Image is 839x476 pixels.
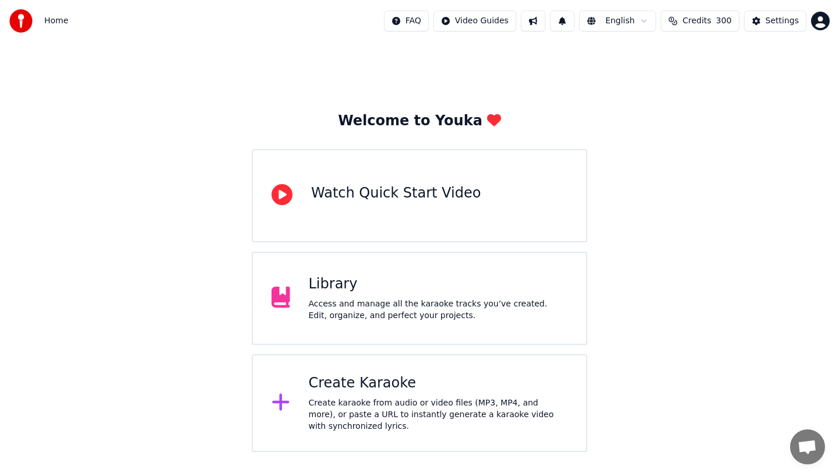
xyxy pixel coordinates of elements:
img: youka [9,9,33,33]
div: Settings [766,15,799,27]
div: Create Karaoke [309,374,568,393]
div: Create karaoke from audio or video files (MP3, MP4, and more), or paste a URL to instantly genera... [309,397,568,432]
div: Library [309,275,568,294]
div: Watch Quick Start Video [311,184,481,203]
div: Welcome to Youka [338,112,501,131]
button: Credits300 [661,10,739,31]
button: Video Guides [433,10,516,31]
span: Home [44,15,68,27]
button: FAQ [384,10,429,31]
nav: breadcrumb [44,15,68,27]
span: 300 [716,15,732,27]
span: Credits [682,15,711,27]
div: Access and manage all the karaoke tracks you’ve created. Edit, organize, and perfect your projects. [309,298,568,322]
button: Settings [744,10,806,31]
div: Open chat [790,429,825,464]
